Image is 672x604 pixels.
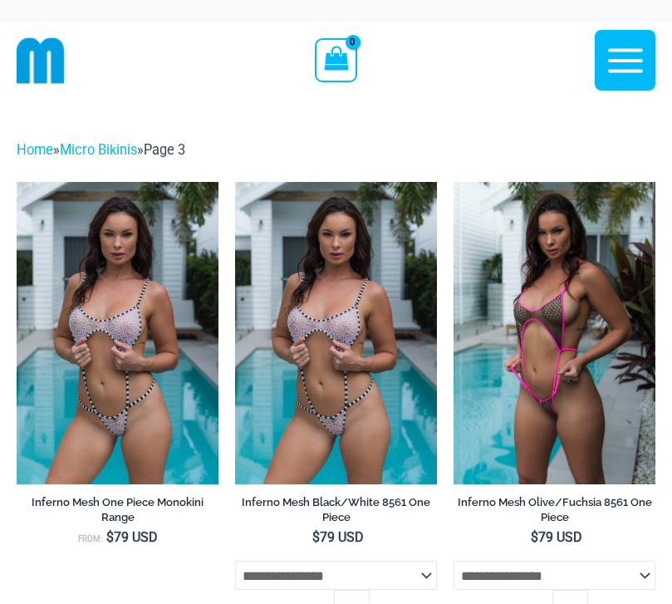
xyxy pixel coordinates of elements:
a: Inferno Mesh Olive/Fuchsia 8561 One Piece [454,495,655,529]
h2: Inferno Mesh Black/White 8561 One Piece [235,495,437,523]
h2: Inferno Mesh Olive/Fuchsia 8561 One Piece [454,495,655,523]
img: Inferno Mesh Olive Fuchsia 8561 One Piece 02 [454,182,655,485]
span: Page 3 [144,142,185,158]
img: Inferno Mesh Black White 8561 One Piece 05 [235,182,437,485]
a: Home [17,142,53,158]
a: View Shopping Cart, empty [315,38,357,81]
a: Inferno Mesh Black White 8561 One Piece 05Inferno Mesh Black White 8561 One Piece 08Inferno Mesh ... [235,182,437,485]
bdi: 79 USD [531,529,582,545]
span: » » [17,142,185,158]
span: $ [531,529,538,545]
h2: Inferno Mesh One Piece Monokini Range [17,495,218,523]
img: Inferno Mesh Black White 8561 One Piece 05 [17,182,218,485]
a: Inferno Mesh Black White 8561 One Piece 05Inferno Mesh Olive Fuchsia 8561 One Piece 03Inferno Mes... [17,182,218,485]
span: From: [78,534,102,543]
bdi: 79 USD [312,529,364,545]
span: $ [312,529,320,545]
a: Inferno Mesh One Piece Monokini Range [17,495,218,529]
span: $ [106,529,114,545]
bdi: 79 USD [106,529,158,545]
a: Inferno Mesh Olive Fuchsia 8561 One Piece 02Inferno Mesh Olive Fuchsia 8561 One Piece 07Inferno M... [454,182,655,485]
img: cropped mm emblem [17,37,65,85]
a: Inferno Mesh Black/White 8561 One Piece [235,495,437,529]
a: Micro Bikinis [60,142,137,158]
